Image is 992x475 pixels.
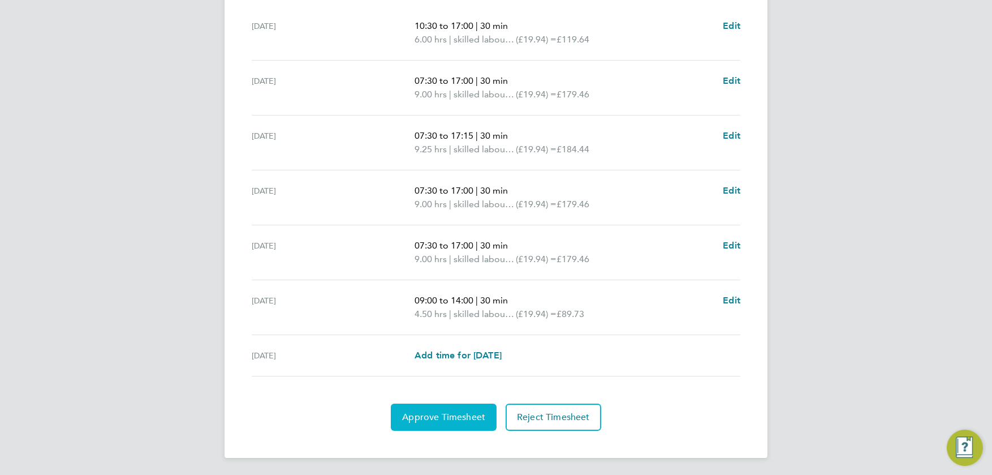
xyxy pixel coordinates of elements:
[252,19,415,46] div: [DATE]
[449,254,451,264] span: |
[415,199,447,209] span: 9.00 hrs
[252,129,415,156] div: [DATE]
[723,130,740,141] span: Edit
[252,349,415,362] div: [DATE]
[415,185,473,196] span: 07:30 to 17:00
[454,307,516,321] span: skilled labourer
[415,350,502,361] span: Add time for [DATE]
[557,309,584,319] span: £89.73
[449,34,451,45] span: |
[723,240,740,251] span: Edit
[516,199,557,209] span: (£19.94) =
[480,75,508,86] span: 30 min
[517,412,590,423] span: Reject Timesheet
[476,20,478,31] span: |
[391,404,497,431] button: Approve Timesheet
[415,144,447,155] span: 9.25 hrs
[415,75,473,86] span: 07:30 to 17:00
[476,75,478,86] span: |
[449,199,451,209] span: |
[480,185,508,196] span: 30 min
[252,239,415,266] div: [DATE]
[476,130,478,141] span: |
[723,294,740,307] a: Edit
[449,89,451,100] span: |
[557,254,589,264] span: £179.46
[476,185,478,196] span: |
[516,144,557,155] span: (£19.94) =
[516,34,557,45] span: (£19.94) =
[476,295,478,306] span: |
[454,143,516,156] span: skilled labourer
[506,404,601,431] button: Reject Timesheet
[480,240,508,251] span: 30 min
[415,130,473,141] span: 07:30 to 17:15
[723,129,740,143] a: Edit
[557,89,589,100] span: £179.46
[723,20,740,31] span: Edit
[516,254,557,264] span: (£19.94) =
[557,144,589,155] span: £184.44
[947,430,983,466] button: Engage Resource Center
[415,34,447,45] span: 6.00 hrs
[480,130,508,141] span: 30 min
[454,88,516,101] span: skilled labourer
[723,185,740,196] span: Edit
[449,309,451,319] span: |
[454,33,516,46] span: skilled labourer
[476,240,478,251] span: |
[454,253,516,266] span: skilled labourer
[415,20,473,31] span: 10:30 to 17:00
[449,144,451,155] span: |
[723,75,740,86] span: Edit
[415,295,473,306] span: 09:00 to 14:00
[723,184,740,198] a: Edit
[415,240,473,251] span: 07:30 to 17:00
[252,74,415,101] div: [DATE]
[415,309,447,319] span: 4.50 hrs
[415,89,447,100] span: 9.00 hrs
[516,309,557,319] span: (£19.94) =
[557,199,589,209] span: £179.46
[480,295,508,306] span: 30 min
[252,184,415,211] div: [DATE]
[415,254,447,264] span: 9.00 hrs
[723,19,740,33] a: Edit
[723,239,740,253] a: Edit
[454,198,516,211] span: skilled labourer
[480,20,508,31] span: 30 min
[723,295,740,306] span: Edit
[723,74,740,88] a: Edit
[402,412,485,423] span: Approve Timesheet
[415,349,502,362] a: Add time for [DATE]
[516,89,557,100] span: (£19.94) =
[252,294,415,321] div: [DATE]
[557,34,589,45] span: £119.64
